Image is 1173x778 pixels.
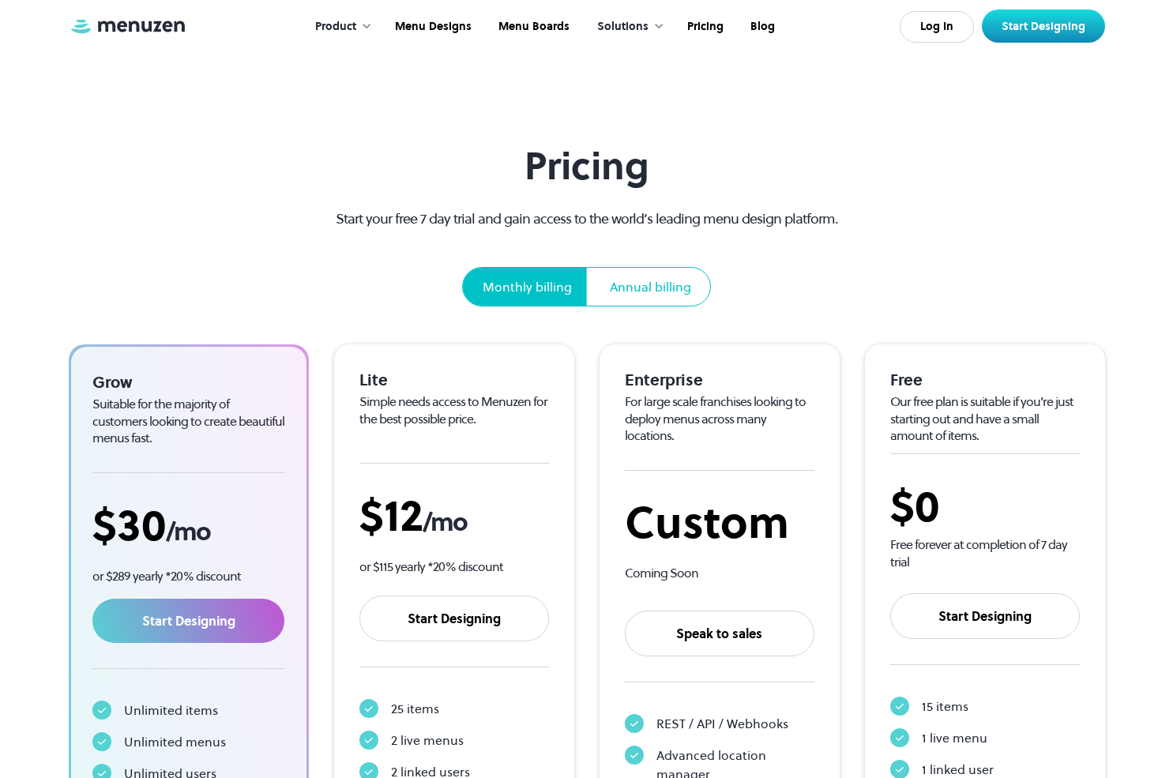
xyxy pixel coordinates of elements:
[391,731,464,750] div: 2 live menus
[92,498,285,551] div: $
[92,396,285,447] div: Suitable for the majority of customers looking to create beautiful menus fast.
[92,567,285,585] p: or $289 yearly *20% discount
[359,558,549,576] p: or $115 yearly *20% discount
[625,370,814,390] div: Enterprise
[307,144,866,189] h1: Pricing
[656,714,788,733] div: REST / API / Webhooks
[890,593,1080,639] a: Start Designing
[124,701,218,720] div: Unlimited items
[92,372,285,393] div: Grow
[922,697,968,716] div: 15 items
[423,505,467,539] span: /mo
[380,2,483,51] a: Menu Designs
[890,536,1080,570] div: Free forever at completion of 7 day trial
[359,596,549,641] a: Start Designing
[625,565,814,582] div: Coming Soon
[391,699,439,718] div: 25 items
[117,494,166,555] span: 30
[625,496,814,549] div: Custom
[581,2,672,51] div: Solutions
[890,393,1080,445] div: Our free plan is suitable if you’re just starting out and have a small amount of items.
[307,208,866,229] p: Start your free 7 day trial and gain access to the world’s leading menu design platform.
[359,370,549,390] div: Lite
[890,479,1080,532] div: $0
[982,9,1105,43] a: Start Designing
[166,514,210,549] span: /mo
[900,11,974,43] a: Log In
[672,2,735,51] a: Pricing
[735,2,787,51] a: Blog
[597,18,649,36] div: Solutions
[299,2,380,51] div: Product
[92,599,285,643] a: Start Designing
[625,393,814,445] div: For large scale franchises looking to deploy menus across many locations.
[625,611,814,656] a: Speak to sales
[359,489,549,542] div: $
[384,485,423,546] span: 12
[922,728,987,747] div: 1 live menu
[483,2,581,51] a: Menu Boards
[124,732,226,751] div: Unlimited menus
[359,393,549,427] div: Simple needs access to Menuzen for the best possible price.
[315,18,356,36] div: Product
[483,277,572,296] div: Monthly billing
[610,277,691,296] div: Annual billing
[890,370,1080,390] div: Free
